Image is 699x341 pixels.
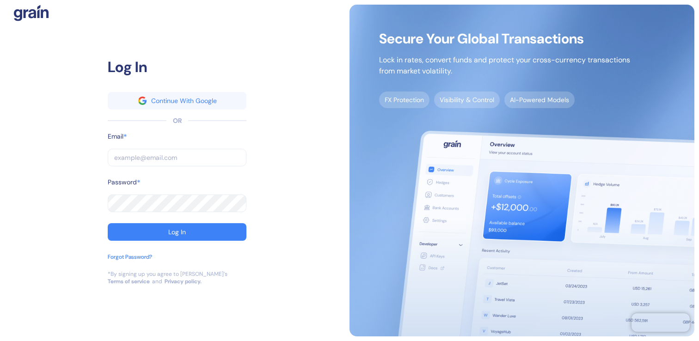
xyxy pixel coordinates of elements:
[168,229,186,235] div: Log In
[504,91,575,108] span: AI-Powered Models
[165,278,202,285] a: Privacy policy.
[632,313,690,332] iframe: Chatra live chat
[349,5,694,336] img: signup-main-image
[108,177,137,187] label: Password
[108,56,246,78] div: Log In
[108,149,246,166] input: example@email.com
[108,92,246,110] button: googleContinue With Google
[379,55,630,77] p: Lock in rates, convert funds and protect your cross-currency transactions from market volatility.
[108,223,246,241] button: Log In
[152,278,162,285] div: and
[14,5,49,21] img: logo
[108,253,152,261] div: Forgot Password?
[108,253,152,270] button: Forgot Password?
[138,97,147,105] img: google
[151,97,217,104] div: Continue With Google
[434,91,500,108] span: Visibility & Control
[108,132,123,141] label: Email
[173,116,182,126] div: OR
[379,34,630,43] span: Secure Your Global Transactions
[108,278,150,285] a: Terms of service
[379,91,429,108] span: FX Protection
[108,270,227,278] div: *By signing up you agree to [PERSON_NAME]’s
